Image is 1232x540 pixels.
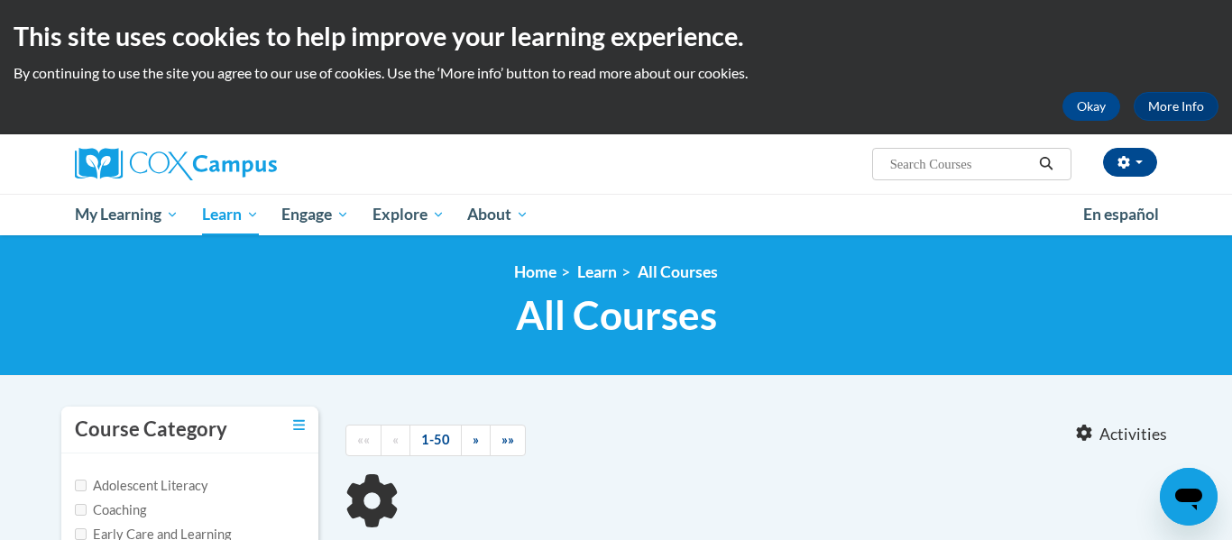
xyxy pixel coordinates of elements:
h3: Course Category [75,416,227,444]
a: About [456,194,541,235]
h2: This site uses cookies to help improve your learning experience. [14,18,1218,54]
input: Search Courses [888,153,1033,175]
span: « [392,432,399,447]
img: Cox Campus [75,148,277,180]
span: All Courses [516,291,717,339]
a: En español [1071,196,1171,233]
span: Engage [281,204,349,225]
button: Okay [1062,92,1120,121]
a: More Info [1134,92,1218,121]
a: Toggle collapse [293,416,305,435]
div: Main menu [48,194,1184,235]
a: Next [461,425,491,456]
iframe: Button to launch messaging window [1160,468,1218,526]
span: Learn [202,204,259,225]
a: Engage [270,194,361,235]
span: » [473,432,479,447]
a: Previous [381,425,410,456]
span: Activities [1099,425,1167,444]
span: My Learning [75,204,179,225]
input: Checkbox for Options [75,504,87,516]
span: About [467,204,529,225]
a: Cox Campus [75,148,418,180]
a: My Learning [63,194,190,235]
input: Checkbox for Options [75,528,87,540]
span: Explore [372,204,445,225]
a: End [490,425,526,456]
a: Learn [190,194,271,235]
span: »» [501,432,514,447]
a: Home [514,262,556,281]
span: En español [1083,205,1159,224]
label: Coaching [75,500,146,520]
a: Learn [577,262,617,281]
p: By continuing to use the site you agree to our use of cookies. Use the ‘More info’ button to read... [14,63,1218,83]
a: All Courses [638,262,718,281]
span: «« [357,432,370,447]
a: Explore [361,194,456,235]
button: Search [1033,153,1060,175]
a: 1-50 [409,425,462,456]
a: Begining [345,425,382,456]
input: Checkbox for Options [75,480,87,491]
button: Account Settings [1103,148,1157,177]
label: Adolescent Literacy [75,476,208,496]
